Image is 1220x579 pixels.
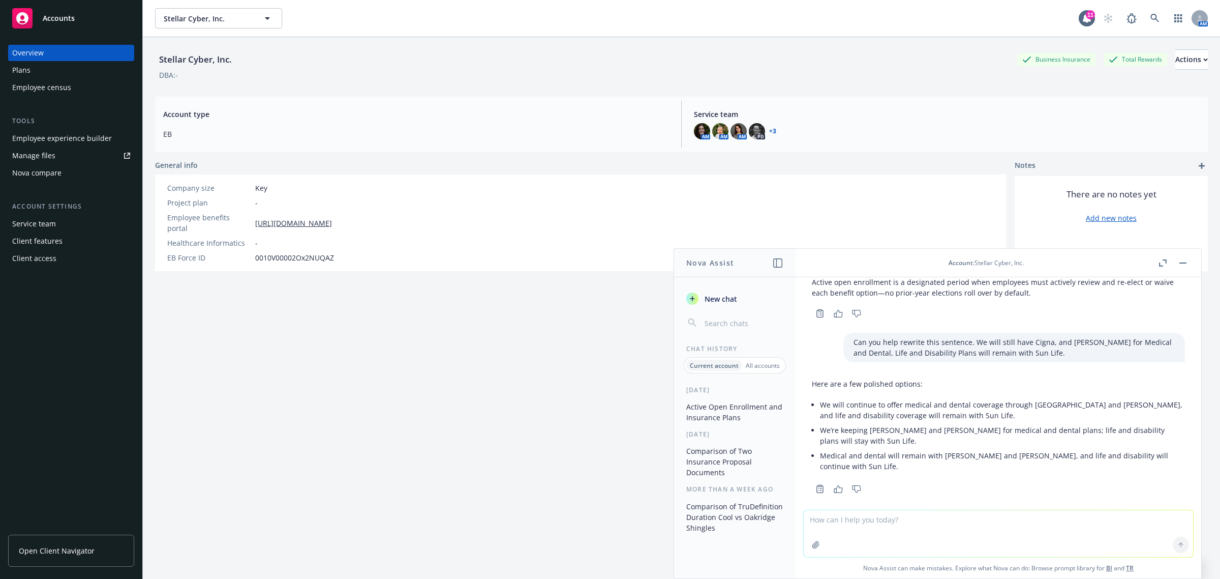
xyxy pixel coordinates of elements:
[155,53,236,66] div: Stellar Cyber, Inc.
[694,109,1200,120] span: Service team
[167,183,251,193] div: Company size
[8,4,134,33] a: Accounts
[164,13,252,24] span: Stellar Cyber, Inc.
[12,148,55,164] div: Manage files
[163,109,669,120] span: Account type
[159,70,178,80] div: DBA: -
[1175,50,1208,69] div: Actions
[682,498,787,536] button: Comparison of TruDefinition Duration Cool vs Oakridge Shingles
[694,123,710,139] img: photo
[1175,49,1208,70] button: Actions
[8,216,134,232] a: Service team
[1168,8,1188,28] a: Switch app
[1098,8,1118,28] a: Start snowing
[690,361,739,370] p: Current account
[703,294,737,304] span: New chat
[674,344,796,353] div: Chat History
[682,398,787,426] button: Active Open Enrollment and Insurance Plans
[812,379,1185,389] p: Here are a few polished options:
[167,238,251,248] div: Healthcare Informatics
[682,289,787,308] button: New chat
[1015,160,1035,172] span: Notes
[674,386,796,394] div: [DATE]
[255,238,258,248] span: -
[167,197,251,208] div: Project plan
[749,123,765,139] img: photo
[8,148,134,164] a: Manage files
[12,165,62,181] div: Nova compare
[12,62,30,78] div: Plans
[155,8,282,28] button: Stellar Cyber, Inc.
[12,233,63,249] div: Client features
[8,233,134,249] a: Client features
[712,123,728,139] img: photo
[12,130,112,147] div: Employee experience builder
[8,165,134,181] a: Nova compare
[746,361,780,370] p: All accounts
[853,337,1175,358] p: Can you help rewrite this sentence. We will still have Cigna, and [PERSON_NAME] for Medical and D...
[19,545,95,556] span: Open Client Navigator
[8,250,134,267] a: Client access
[1066,188,1156,200] span: There are no notes yet
[815,484,825,494] svg: Copy to clipboard
[8,201,134,212] div: Account settings
[820,423,1185,448] li: We’re keeping [PERSON_NAME] and [PERSON_NAME] for medical and dental plans; life and disability p...
[674,430,796,439] div: [DATE]
[848,306,865,321] button: Thumbs down
[820,448,1185,474] li: Medical and dental will remain with [PERSON_NAME] and [PERSON_NAME], and life and disability will...
[686,257,734,268] h1: Nova Assist
[167,212,251,234] div: Employee benefits portal
[8,79,134,96] a: Employee census
[43,14,75,22] span: Accounts
[949,258,973,267] span: Account
[1126,564,1134,572] a: TR
[255,218,332,228] a: [URL][DOMAIN_NAME]
[167,252,251,263] div: EB Force ID
[1106,564,1112,572] a: BI
[769,128,776,134] a: +3
[8,45,134,61] a: Overview
[674,485,796,494] div: More than a week ago
[730,123,747,139] img: photo
[1086,10,1095,19] div: 11
[1017,53,1095,66] div: Business Insurance
[703,316,783,330] input: Search chats
[8,116,134,126] div: Tools
[1104,53,1167,66] div: Total Rewards
[1196,160,1208,172] a: add
[255,197,258,208] span: -
[1145,8,1165,28] a: Search
[8,62,134,78] a: Plans
[163,129,669,139] span: EB
[12,216,56,232] div: Service team
[949,258,1024,267] div: : Stellar Cyber, Inc.
[1121,8,1142,28] a: Report a Bug
[800,558,1197,578] span: Nova Assist can make mistakes. Explore what Nova can do: Browse prompt library for and
[8,130,134,147] a: Employee experience builder
[12,250,56,267] div: Client access
[820,397,1185,423] li: We will continue to offer medical and dental coverage through [GEOGRAPHIC_DATA] and [PERSON_NAME]...
[12,79,71,96] div: Employee census
[815,309,825,318] svg: Copy to clipboard
[155,160,198,170] span: General info
[1086,213,1137,223] a: Add new notes
[848,482,865,496] button: Thumbs down
[255,252,334,263] span: 0010V00002Ox2NUQAZ
[12,45,44,61] div: Overview
[812,277,1185,298] p: Active open enrollment is a designated period when employees must actively review and re-elect or...
[682,443,787,481] button: Comparison of Two Insurance Proposal Documents
[255,183,267,193] span: Key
